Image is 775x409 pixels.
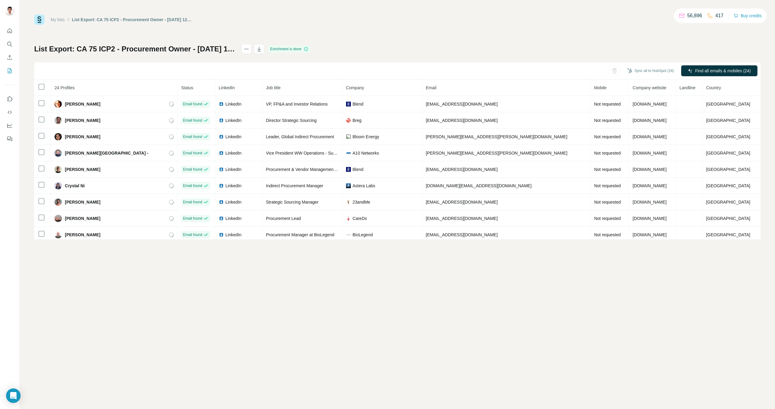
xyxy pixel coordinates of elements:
span: [EMAIL_ADDRESS][DOMAIN_NAME] [426,167,498,172]
div: Enrichment is done [268,45,310,53]
span: Not requested [594,183,621,188]
span: Not requested [594,118,621,123]
span: Not requested [594,216,621,221]
span: Job title [266,85,281,90]
span: [PERSON_NAME][EMAIL_ADDRESS][PERSON_NAME][DOMAIN_NAME] [426,134,568,139]
span: Email found [183,199,202,205]
span: Bloom Energy [353,134,379,140]
img: company-logo [346,216,351,221]
img: Avatar [54,100,62,108]
img: Avatar [54,133,62,140]
span: [GEOGRAPHIC_DATA] [706,151,750,155]
span: [PERSON_NAME] [65,134,100,140]
span: Email found [183,150,202,156]
img: Avatar [5,6,15,16]
span: Find all emails & mobiles (24) [695,68,751,74]
span: Breg [353,117,362,123]
span: [DOMAIN_NAME] [633,118,667,123]
button: Search [5,39,15,50]
h1: List Export: CA 75 ICP2 - Procurement Owner - [DATE] 12:08 [34,44,236,54]
img: LinkedIn logo [219,183,224,188]
span: [PERSON_NAME] [65,215,100,221]
span: [PERSON_NAME][GEOGRAPHIC_DATA] - [65,150,148,156]
span: Blend [353,166,364,172]
span: Email [426,85,437,90]
img: LinkedIn logo [219,232,224,237]
button: Use Surfe API [5,107,15,118]
span: [DOMAIN_NAME] [633,200,667,204]
button: Enrich CSV [5,52,15,63]
span: Not requested [594,134,621,139]
button: My lists [5,65,15,76]
img: Avatar [54,117,62,124]
span: LinkedIn [226,183,242,189]
span: A10 Networks [353,150,379,156]
img: company-logo [346,151,351,155]
span: Leader, Global Indirect Procurement [266,134,334,139]
span: Email found [183,134,202,139]
span: Email found [183,167,202,172]
span: [GEOGRAPHIC_DATA] [706,134,750,139]
span: [PERSON_NAME] [65,199,100,205]
img: LinkedIn logo [219,216,224,221]
button: Buy credits [734,11,762,20]
span: Email found [183,118,202,123]
span: [GEOGRAPHIC_DATA] [706,167,750,172]
span: VP, FP&A and Investor Relations [266,102,328,106]
span: LinkedIn [226,166,242,172]
span: Blend [353,101,364,107]
img: Avatar [54,215,62,222]
img: Surfe Logo [34,15,45,25]
img: Avatar [54,182,62,189]
span: LinkedIn [226,150,242,156]
img: LinkedIn logo [219,118,224,123]
button: Dashboard [5,120,15,131]
span: Email found [183,232,202,237]
span: BioLegend [353,232,373,238]
span: [EMAIL_ADDRESS][DOMAIN_NAME] [426,200,498,204]
img: company-logo [346,102,351,106]
span: Not requested [594,102,621,106]
span: [GEOGRAPHIC_DATA] [706,200,750,204]
div: List Export: CA 75 ICP2 - Procurement Owner - [DATE] 12:08 [72,17,192,23]
span: Email found [183,101,202,107]
button: Find all emails & mobiles (24) [681,65,757,76]
span: Vice President WW Operations - Supply Chain, NPI, Environmental Compliance, Facilities [266,151,435,155]
p: 417 [715,12,724,19]
span: LinkedIn [219,85,235,90]
span: Director Strategic Sourcing [266,118,317,123]
span: Procurement Lead [266,216,301,221]
span: [PERSON_NAME][EMAIL_ADDRESS][PERSON_NAME][DOMAIN_NAME] [426,151,568,155]
img: LinkedIn logo [219,167,224,172]
button: Feedback [5,133,15,144]
span: [DOMAIN_NAME] [633,134,667,139]
button: Quick start [5,25,15,36]
span: Landline [679,85,695,90]
img: Avatar [54,149,62,157]
span: LinkedIn [226,134,242,140]
button: Use Surfe on LinkedIn [5,93,15,104]
span: [GEOGRAPHIC_DATA] [706,118,750,123]
img: company-logo [346,232,351,237]
span: Email found [183,216,202,221]
span: LinkedIn [226,199,242,205]
span: Mobile [594,85,606,90]
img: company-logo [346,134,351,139]
span: Company website [633,85,666,90]
img: Avatar [54,198,62,206]
span: LinkedIn [226,215,242,221]
span: LinkedIn [226,101,242,107]
a: My lists [51,17,65,22]
span: 23andMe [353,199,370,205]
span: [PERSON_NAME] [65,117,100,123]
img: company-logo [346,200,351,204]
span: Email found [183,183,202,188]
span: [EMAIL_ADDRESS][DOMAIN_NAME] [426,102,498,106]
span: [GEOGRAPHIC_DATA] [706,232,750,237]
img: Avatar [54,231,62,238]
li: / [68,17,69,23]
span: CareDx [353,215,367,221]
img: LinkedIn logo [219,134,224,139]
span: Strategic Sourcing Manager [266,200,319,204]
button: actions [242,44,251,54]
